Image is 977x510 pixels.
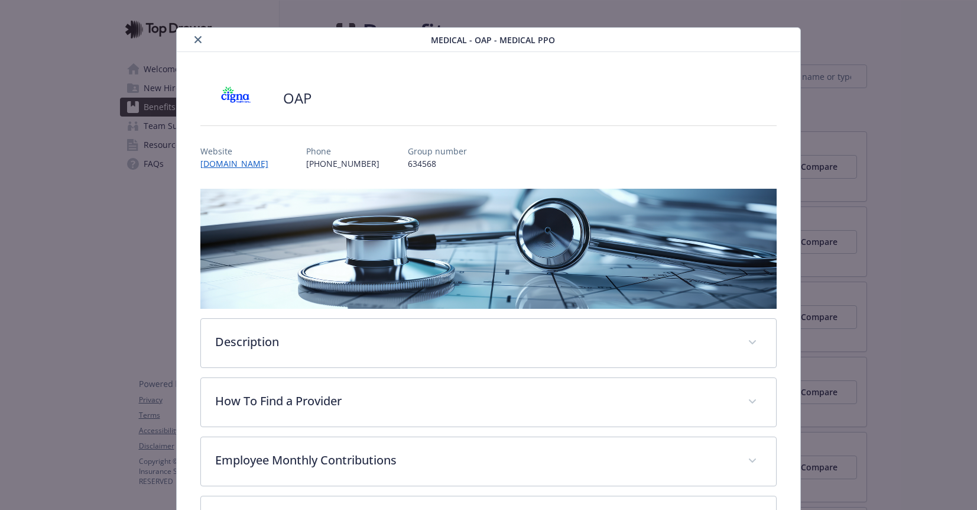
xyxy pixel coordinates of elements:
[306,157,379,170] p: [PHONE_NUMBER]
[191,33,205,47] button: close
[408,157,467,170] p: 634568
[200,158,278,169] a: [DOMAIN_NAME]
[200,80,271,116] img: CIGNA
[431,34,555,46] span: Medical - OAP - Medical PPO
[200,145,278,157] p: Website
[408,145,467,157] p: Group number
[201,378,777,427] div: How To Find a Provider
[215,392,734,410] p: How To Find a Provider
[201,437,777,486] div: Employee Monthly Contributions
[200,189,777,309] img: banner
[201,319,777,367] div: Description
[283,88,311,108] h2: OAP
[306,145,379,157] p: Phone
[215,333,734,351] p: Description
[215,451,734,469] p: Employee Monthly Contributions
